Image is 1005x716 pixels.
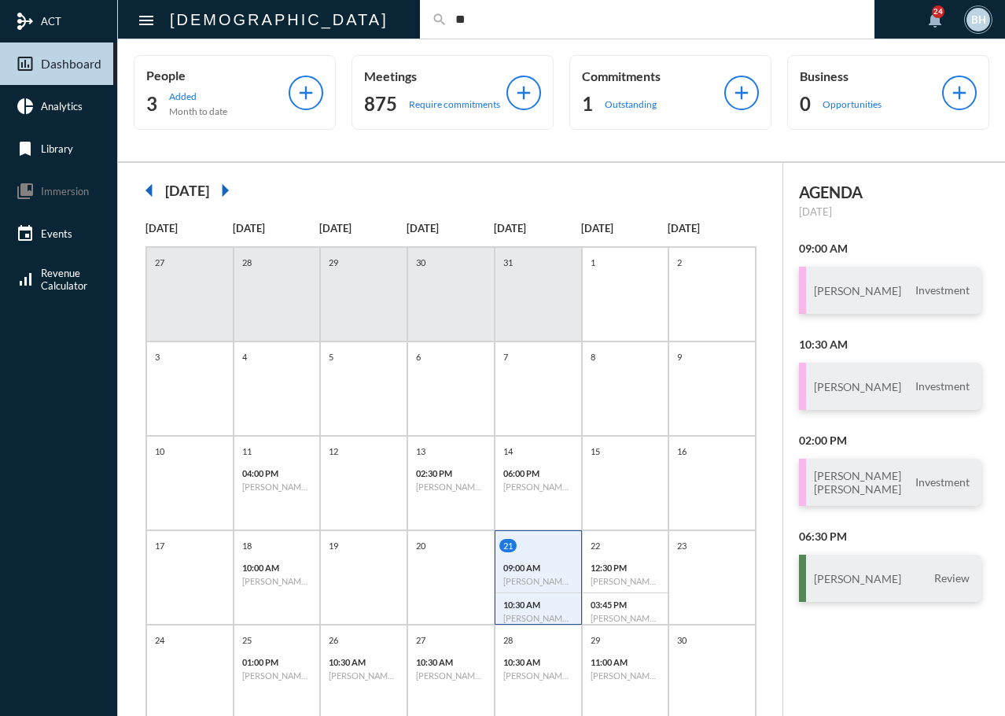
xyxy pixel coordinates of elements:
[151,445,168,458] p: 10
[170,7,388,32] h2: [DEMOGRAPHIC_DATA]
[499,539,517,552] p: 21
[131,4,162,35] button: Toggle sidenav
[165,182,209,199] h2: [DATE]
[41,267,87,292] span: Revenue Calculator
[412,350,425,364] p: 6
[41,15,61,28] span: ACT
[503,657,573,667] p: 10:30 AM
[731,82,753,104] mat-icon: add
[407,222,494,234] p: [DATE]
[503,670,573,681] h6: [PERSON_NAME] - Review
[799,205,981,218] p: [DATE]
[494,222,581,234] p: [DATE]
[209,175,241,206] mat-icon: arrow_right
[930,571,974,585] span: Review
[151,633,168,647] p: 24
[238,256,256,269] p: 28
[800,68,942,83] p: Business
[16,54,35,73] mat-icon: insert_chart_outlined
[151,256,168,269] p: 27
[799,434,981,447] h2: 02:00 PM
[238,633,256,647] p: 25
[169,105,227,117] p: Month to date
[151,350,164,364] p: 3
[16,224,35,243] mat-icon: event
[581,222,668,234] p: [DATE]
[416,468,486,478] p: 02:30 PM
[238,445,256,458] p: 11
[329,657,399,667] p: 10:30 AM
[911,475,974,489] span: Investment
[41,142,73,155] span: Library
[242,468,312,478] p: 04:00 PM
[145,222,233,234] p: [DATE]
[146,68,289,83] p: People
[673,539,690,552] p: 23
[134,175,165,206] mat-icon: arrow_left
[591,600,661,610] p: 03:45 PM
[242,657,312,667] p: 01:00 PM
[591,563,661,573] p: 12:30 PM
[412,633,429,647] p: 27
[41,227,72,240] span: Events
[412,256,429,269] p: 30
[591,576,661,586] h6: [PERSON_NAME] - Investment
[668,222,755,234] p: [DATE]
[16,270,35,289] mat-icon: signal_cellular_alt
[582,68,724,83] p: Commitments
[673,350,686,364] p: 9
[233,222,320,234] p: [DATE]
[325,633,342,647] p: 26
[591,613,661,623] h6: [PERSON_NAME] - [PERSON_NAME] - Investment
[325,350,337,364] p: 5
[319,222,407,234] p: [DATE]
[295,82,317,104] mat-icon: add
[238,539,256,552] p: 18
[605,98,657,110] p: Outstanding
[416,670,486,681] h6: [PERSON_NAME] - [PERSON_NAME] - Review
[41,100,83,113] span: Analytics
[412,445,429,458] p: 13
[499,350,512,364] p: 7
[325,256,342,269] p: 29
[591,670,661,681] h6: [PERSON_NAME] - Investment
[242,576,312,586] h6: [PERSON_NAME] - [PERSON_NAME] - Investment
[503,576,573,586] h6: [PERSON_NAME] - Investment
[587,256,599,269] p: 1
[146,91,157,116] h2: 3
[499,445,517,458] p: 14
[409,98,500,110] p: Require commitments
[364,91,397,116] h2: 875
[503,600,573,610] p: 10:30 AM
[911,379,974,393] span: Investment
[799,530,981,543] h2: 06:30 PM
[16,182,35,201] mat-icon: collections_bookmark
[238,350,251,364] p: 4
[169,90,227,102] p: Added
[926,10,944,29] mat-icon: notifications
[799,242,981,255] h2: 09:00 AM
[673,445,690,458] p: 16
[911,283,974,297] span: Investment
[587,539,604,552] p: 22
[587,350,599,364] p: 8
[503,468,573,478] p: 06:00 PM
[242,482,312,492] h6: [PERSON_NAME] - [PERSON_NAME] - Investment
[499,256,517,269] p: 31
[364,68,506,83] p: Meetings
[16,97,35,116] mat-icon: pie_chart
[800,91,811,116] h2: 0
[41,185,89,197] span: Immersion
[814,572,901,585] h3: [PERSON_NAME]
[137,11,156,30] mat-icon: Side nav toggle icon
[151,539,168,552] p: 17
[432,12,447,28] mat-icon: search
[587,633,604,647] p: 29
[16,139,35,158] mat-icon: bookmark
[814,469,901,496] h3: [PERSON_NAME] [PERSON_NAME]
[799,338,981,351] h2: 10:30 AM
[329,670,399,681] h6: [PERSON_NAME] - Review
[503,482,573,492] h6: [PERSON_NAME] - [PERSON_NAME] - Review
[416,657,486,667] p: 10:30 AM
[814,284,901,297] h3: [PERSON_NAME]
